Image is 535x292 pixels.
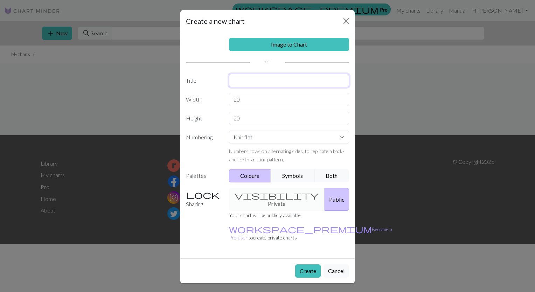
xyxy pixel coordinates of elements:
[324,264,349,278] button: Cancel
[182,112,225,125] label: Height
[229,226,392,241] small: to create private charts
[314,169,349,182] button: Both
[229,38,349,51] a: Image to Chart
[325,188,349,211] button: Public
[186,16,245,26] h5: Create a new chart
[182,169,225,182] label: Palettes
[182,188,225,211] label: Sharing
[229,224,372,234] span: workspace_premium
[182,74,225,87] label: Title
[229,169,271,182] button: Colours
[295,264,321,278] button: Create
[271,169,315,182] button: Symbols
[182,93,225,106] label: Width
[229,226,392,241] a: Become a Pro user
[229,212,301,218] small: Your chart will be publicly available
[182,131,225,164] label: Numbering
[341,15,352,27] button: Close
[229,148,344,162] small: Numbers rows on alternating sides, to replicate a back-and-forth knitting pattern.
